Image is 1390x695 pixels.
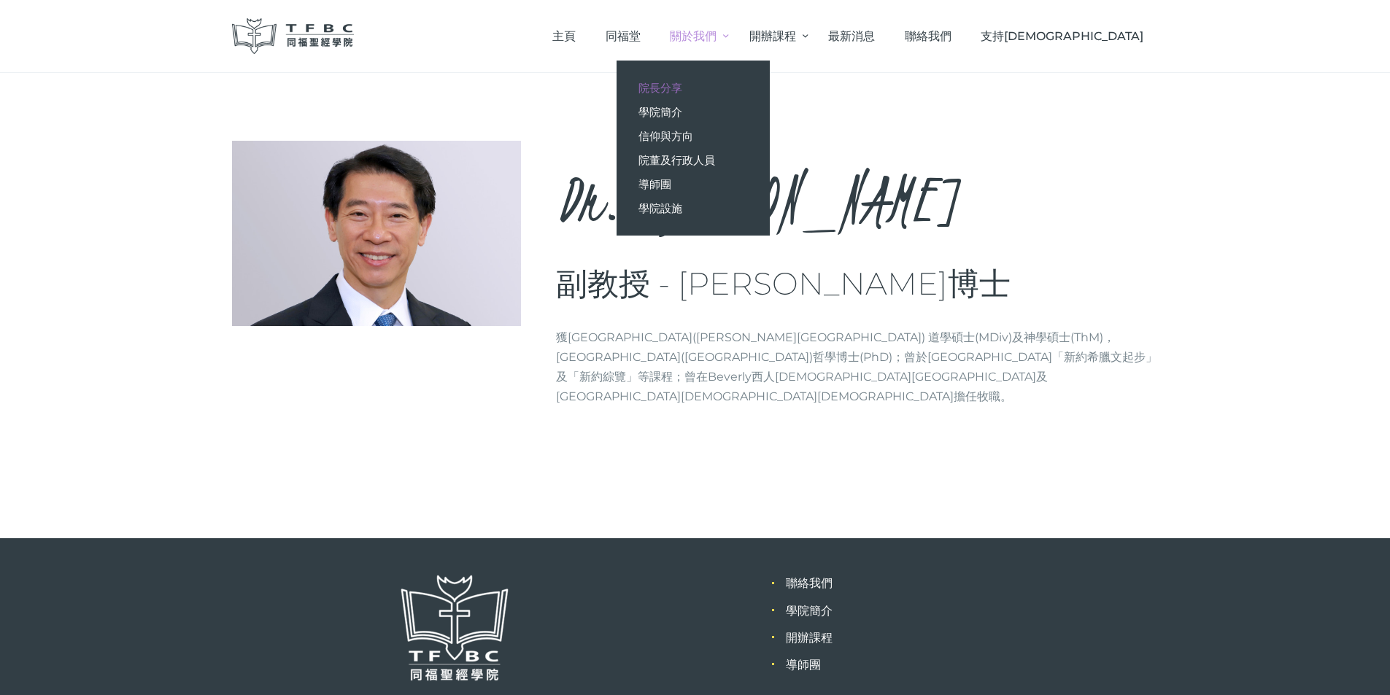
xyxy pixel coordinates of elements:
[734,15,813,58] a: 開辦課程
[814,15,890,58] a: 最新消息
[981,29,1143,43] span: 支持[DEMOGRAPHIC_DATA]
[786,658,821,672] a: 導師團
[786,576,833,590] a: 聯絡我們
[828,29,875,43] span: 最新消息
[617,76,770,100] a: 院長分享
[966,15,1159,58] a: 支持[DEMOGRAPHIC_DATA]
[638,177,671,191] span: 導師團
[617,172,770,196] a: 導師團
[590,15,655,58] a: 同福堂
[617,148,770,172] a: 院董及行政人員
[638,153,715,167] span: 院董及行政人員
[638,105,682,119] span: 學院簡介
[749,29,796,43] span: 開辦課程
[786,604,833,618] a: 學院簡介
[606,29,641,43] span: 同福堂
[889,15,966,58] a: 聯絡我們
[638,129,693,143] span: 信仰與方向
[556,327,1159,407] p: 獲[GEOGRAPHIC_DATA]([PERSON_NAME][GEOGRAPHIC_DATA]) 道學碩士(MDiv)及神學碩士(ThM)，[GEOGRAPHIC_DATA]([GEOGRA...
[556,141,1159,257] h2: Dr. [PERSON_NAME]
[617,100,770,124] a: 學院簡介
[617,124,770,148] a: 信仰與方向
[232,18,355,54] img: 同福聖經學院 TFBC
[638,201,682,215] span: 學院設施
[638,81,682,95] span: 院長分享
[905,29,951,43] span: 聯絡我們
[232,141,522,326] img: Dr. Fung Wing Wo, Benjamin
[670,29,717,43] span: 關於我們
[617,196,770,220] a: 學院設施
[556,265,1159,303] h3: 副教授 - [PERSON_NAME]博士
[552,29,576,43] span: 主頁
[538,15,591,58] a: 主頁
[786,631,833,645] a: 開辦課程
[655,15,734,58] a: 關於我們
